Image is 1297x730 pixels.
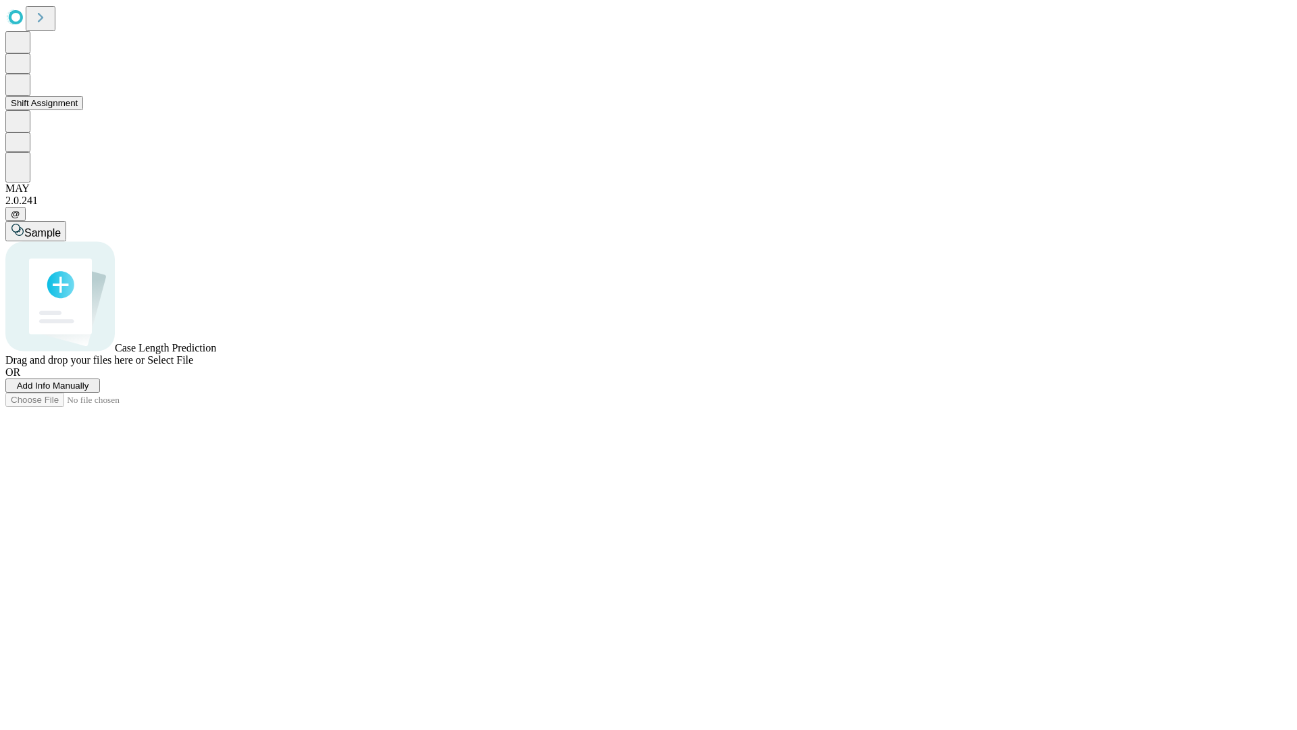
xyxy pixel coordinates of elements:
[147,354,193,366] span: Select File
[5,182,1292,195] div: MAY
[17,381,89,391] span: Add Info Manually
[11,209,20,219] span: @
[5,195,1292,207] div: 2.0.241
[5,354,145,366] span: Drag and drop your files here or
[24,227,61,239] span: Sample
[5,96,83,110] button: Shift Assignment
[5,207,26,221] button: @
[5,366,20,378] span: OR
[5,379,100,393] button: Add Info Manually
[115,342,216,354] span: Case Length Prediction
[5,221,66,241] button: Sample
